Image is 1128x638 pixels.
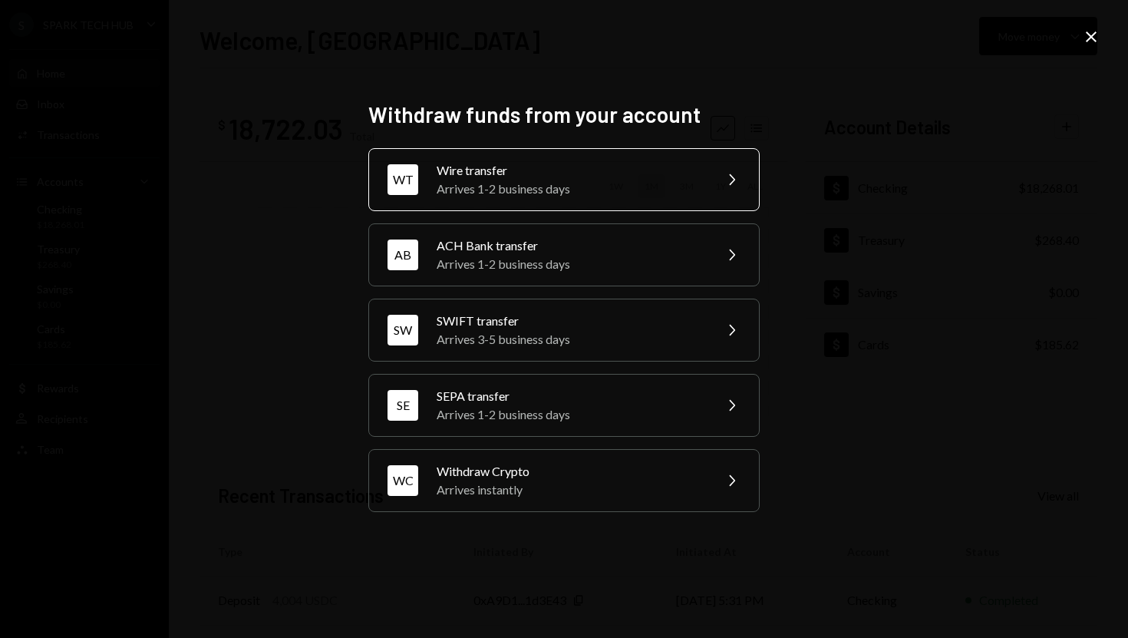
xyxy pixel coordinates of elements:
[437,236,704,255] div: ACH Bank transfer
[388,390,418,421] div: SE
[388,164,418,195] div: WT
[388,240,418,270] div: AB
[388,465,418,496] div: WC
[437,330,704,349] div: Arrives 3-5 business days
[388,315,418,345] div: SW
[368,100,760,130] h2: Withdraw funds from your account
[368,299,760,362] button: SWSWIFT transferArrives 3-5 business days
[437,462,704,481] div: Withdraw Crypto
[437,387,704,405] div: SEPA transfer
[437,255,704,273] div: Arrives 1-2 business days
[368,374,760,437] button: SESEPA transferArrives 1-2 business days
[437,405,704,424] div: Arrives 1-2 business days
[437,161,704,180] div: Wire transfer
[437,481,704,499] div: Arrives instantly
[437,180,704,198] div: Arrives 1-2 business days
[437,312,704,330] div: SWIFT transfer
[368,148,760,211] button: WTWire transferArrives 1-2 business days
[368,223,760,286] button: ABACH Bank transferArrives 1-2 business days
[368,449,760,512] button: WCWithdraw CryptoArrives instantly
